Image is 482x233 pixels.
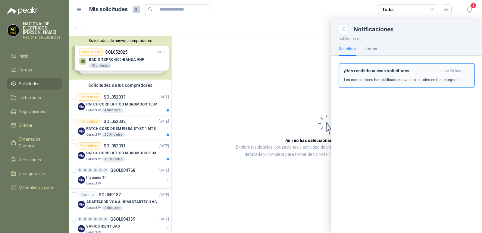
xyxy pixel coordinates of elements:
span: Cotizar [19,122,33,129]
span: Remisiones [19,156,41,163]
a: Remisiones [7,154,62,165]
a: Cotizar [7,120,62,131]
span: Licitaciones [19,94,41,101]
span: 3 [133,6,140,13]
a: Licitaciones [7,92,62,103]
span: Inicio [19,53,28,59]
div: Notificaciones [354,26,475,32]
img: Logo peakr [7,7,38,14]
span: Tareas [19,67,32,73]
a: Manuales y ayuda [7,182,62,193]
span: Configuración [19,170,45,177]
div: Todas [365,46,377,52]
span: Órdenes de Compra [19,136,56,149]
div: No leídas [339,46,356,52]
span: Solicitudes [19,80,39,87]
h3: ¡Has recibido nuevas solicitudes! [344,68,438,74]
a: Órdenes de Compra [7,134,62,152]
button: ¡Has recibido nuevas solicitudes!hace 20 horas Los compradores han publicado nuevas solicitudes e... [339,63,475,88]
button: Close [339,24,349,34]
span: search [148,7,152,11]
p: Los compradores han publicado nuevas solicitudes en tus categorías. [344,77,462,83]
span: 1 [470,3,477,8]
img: Company Logo [8,25,19,36]
button: 1 [464,4,475,15]
a: Tareas [7,64,62,76]
p: NACIONAL DE ELECTRICOS [PERSON_NAME] [23,22,62,34]
a: Solicitudes [7,78,62,90]
p: Notificaciones [331,34,482,42]
a: Negociaciones [7,106,62,117]
span: Negociaciones [19,108,46,115]
div: Todas [382,6,395,13]
a: Inicio [7,50,62,62]
span: hace 20 horas [440,68,465,74]
span: Manuales y ayuda [19,184,53,191]
p: Nacional de Eléctricos [23,36,62,39]
a: Configuración [7,168,62,179]
h1: Mis solicitudes [89,5,128,14]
